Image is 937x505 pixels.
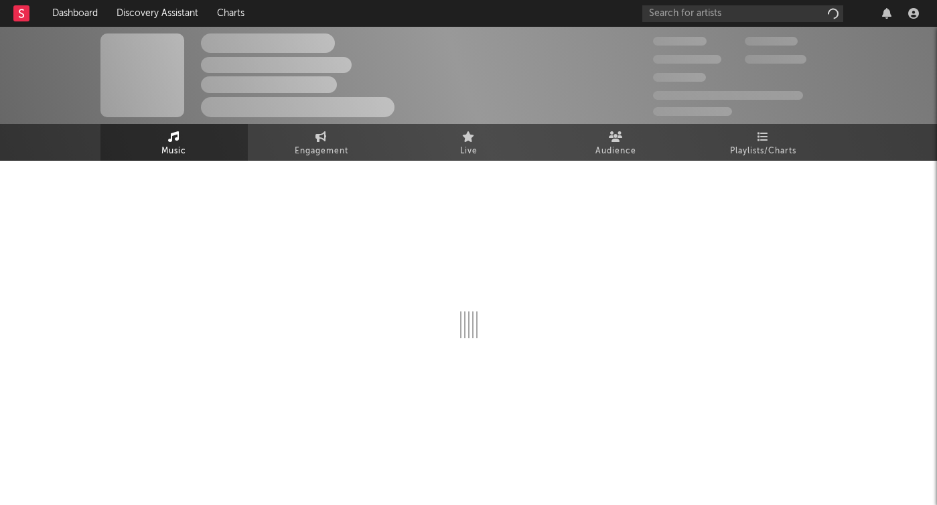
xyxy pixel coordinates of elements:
a: Engagement [248,124,395,161]
span: Music [161,143,186,159]
a: Live [395,124,543,161]
span: 50,000,000 [653,55,721,64]
span: Engagement [295,143,348,159]
a: Audience [543,124,690,161]
span: Playlists/Charts [730,143,796,159]
span: 100,000 [653,73,706,82]
span: 1,000,000 [745,55,806,64]
input: Search for artists [642,5,843,22]
span: Audience [595,143,636,159]
span: 300,000 [653,37,707,46]
span: Jump Score: 85.0 [653,107,732,116]
a: Playlists/Charts [690,124,837,161]
span: 50,000,000 Monthly Listeners [653,91,803,100]
a: Music [100,124,248,161]
span: 100,000 [745,37,798,46]
span: Live [460,143,478,159]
